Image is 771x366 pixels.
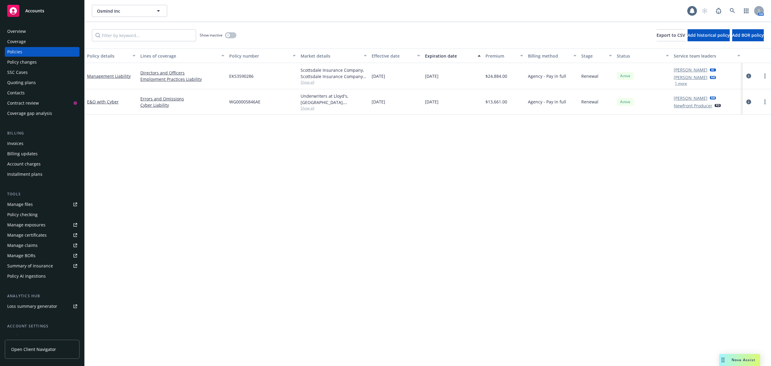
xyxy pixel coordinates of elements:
[423,49,483,63] button: Expiration date
[732,29,764,41] button: Add BOR policy
[229,73,254,79] span: EKS3590286
[740,5,752,17] a: Switch app
[92,29,196,41] input: Filter by keyword...
[5,301,80,311] a: Loss summary generator
[301,80,367,85] span: Show all
[7,230,47,240] div: Manage certificates
[619,99,631,105] span: Active
[229,53,289,59] div: Policy number
[674,103,712,109] a: Newfront Producer
[579,49,614,63] button: Stage
[372,99,385,105] span: [DATE]
[7,200,33,209] div: Manage files
[140,76,224,82] a: Employment Practices Liability
[528,99,566,105] span: Agency - Pay in full
[719,354,727,366] div: Drag to move
[528,73,566,79] span: Agency - Pay in full
[761,72,769,80] a: more
[5,169,80,179] a: Installment plans
[425,99,439,105] span: [DATE]
[657,32,685,38] span: Export to CSV
[526,49,579,63] button: Billing method
[200,33,223,38] span: Show inactive
[5,220,80,230] a: Manage exposures
[619,73,631,79] span: Active
[7,301,57,311] div: Loss summary generator
[675,82,687,85] button: 1 more
[5,200,80,209] a: Manage files
[7,27,26,36] div: Overview
[7,210,38,219] div: Policy checking
[7,159,41,169] div: Account charges
[5,210,80,219] a: Policy checking
[617,53,662,59] div: Status
[5,78,80,87] a: Quoting plans
[5,57,80,67] a: Policy changes
[732,32,764,38] span: Add BOR policy
[581,53,605,59] div: Stage
[5,2,80,19] a: Accounts
[425,53,474,59] div: Expiration date
[5,323,80,329] div: Account settings
[745,98,752,106] a: circleInformation
[688,32,730,38] span: Add historical policy
[7,220,45,230] div: Manage exposures
[761,98,769,106] a: more
[674,74,707,80] a: [PERSON_NAME]
[301,106,367,111] span: Show all
[301,67,367,80] div: Scottsdale Insurance Company, Scottsdale Insurance Company (Nationwide), RT Specialty Insurance S...
[5,230,80,240] a: Manage certificates
[7,332,33,341] div: Service team
[674,53,733,59] div: Service team leaders
[138,49,227,63] button: Lines of coverage
[7,57,37,67] div: Policy changes
[5,27,80,36] a: Overview
[301,53,360,59] div: Market details
[5,241,80,250] a: Manage claims
[298,49,369,63] button: Market details
[372,53,414,59] div: Effective date
[87,53,129,59] div: Policy details
[657,29,685,41] button: Export to CSV
[5,332,80,341] a: Service team
[745,72,752,80] a: circleInformation
[726,5,738,17] a: Search
[87,99,119,105] a: E&O with Cyber
[7,37,26,46] div: Coverage
[5,149,80,159] a: Billing updates
[5,139,80,148] a: Invoices
[7,251,36,260] div: Manage BORs
[7,88,25,98] div: Contacts
[719,354,760,366] button: Nova Assist
[5,98,80,108] a: Contract review
[7,261,53,271] div: Summary of insurance
[85,49,138,63] button: Policy details
[140,96,224,102] a: Errors and Omissions
[528,53,570,59] div: Billing method
[614,49,671,63] button: Status
[5,251,80,260] a: Manage BORs
[7,68,28,77] div: SSC Cases
[5,191,80,197] div: Tools
[229,99,261,105] span: WG00005846AE
[688,29,730,41] button: Add historical policy
[140,70,224,76] a: Directors and Officers
[732,357,755,362] span: Nova Assist
[7,271,46,281] div: Policy AI ingestions
[485,53,517,59] div: Premium
[699,5,711,17] a: Start snowing
[11,346,56,352] span: Open Client Navigator
[5,47,80,57] a: Policies
[7,169,42,179] div: Installment plans
[713,5,725,17] a: Report a Bug
[97,8,149,14] span: Osmind Inc
[7,109,52,118] div: Coverage gap analysis
[5,37,80,46] a: Coverage
[5,261,80,271] a: Summary of insurance
[425,73,439,79] span: [DATE]
[5,130,80,136] div: Billing
[140,53,218,59] div: Lines of coverage
[674,95,707,101] a: [PERSON_NAME]
[581,99,598,105] span: Renewal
